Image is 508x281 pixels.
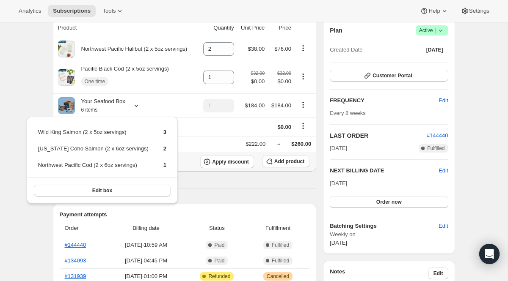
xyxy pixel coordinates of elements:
div: $222.00 [246,140,265,148]
span: Fulfilled [427,145,444,152]
span: $184.00 [245,102,265,109]
span: Created Date [330,46,362,54]
a: #131939 [65,273,86,279]
h2: Payment attempts [60,210,310,219]
span: Billing date [110,224,182,232]
span: $0.00 [277,124,291,130]
button: Edit [433,219,453,233]
span: [DATE] · 04:45 PM [110,256,182,265]
button: Product actions [296,72,310,81]
span: Settings [469,8,489,14]
button: Order now [330,196,448,208]
span: Apply discount [212,158,249,165]
span: Tools [102,8,116,14]
th: Quantity [198,19,236,37]
button: Help [415,5,453,17]
span: Edit [433,270,443,277]
button: Product actions [296,100,310,109]
th: Unit Price [237,19,268,37]
td: [US_STATE] Coho Salmon (2 x 6oz servings) [38,144,149,160]
span: Refunded [208,273,230,280]
span: Analytics [19,8,41,14]
span: Customer Portal [373,72,412,79]
td: Wild King Salmon (2 x 5oz servings) [38,128,149,143]
span: Edit box [92,187,112,194]
img: product img [58,97,75,114]
h2: Plan [330,26,342,35]
h2: LAST ORDER [330,131,427,140]
button: Tools [97,5,129,17]
button: Add product [262,156,309,167]
span: 3 [163,129,166,135]
small: $32.00 [277,71,291,76]
a: #134093 [65,257,86,264]
span: $0.00 [251,77,265,86]
h2: NEXT BILLING DATE [330,166,439,175]
small: $32.00 [251,71,265,76]
span: $0.00 [270,77,291,86]
span: Order now [376,199,402,205]
span: [DATE] · 01:00 PM [110,272,182,281]
span: Fulfilled [272,257,289,264]
button: Settings [456,5,494,17]
div: → [276,140,281,148]
span: Active [419,26,445,35]
span: 1 [163,162,166,168]
button: Product actions [296,44,310,53]
div: Your Seafood Box [75,97,125,114]
span: Help [428,8,440,14]
span: [DATE] [330,144,347,153]
td: Northwest Pacific Cod (2 x 6oz servings) [38,161,149,176]
span: Cancelled [267,273,289,280]
small: 6 items [81,107,98,113]
button: Edit [433,94,453,107]
th: Product [53,19,199,37]
div: Northwest Pacific Halibut (2 x 5oz servings) [75,45,188,53]
th: Price [267,19,294,37]
span: [DATE] · 10:59 AM [110,241,182,249]
img: product img [58,69,75,86]
div: Open Intercom Messenger [479,244,500,264]
span: $260.00 [291,141,311,147]
span: Subscriptions [53,8,91,14]
span: Paid [214,257,224,264]
span: $38.00 [248,46,265,52]
span: | [435,27,436,34]
span: One time [85,78,105,85]
span: Status [188,224,246,232]
button: Edit [439,166,448,175]
span: Paid [214,242,224,248]
button: Subscriptions [48,5,96,17]
button: Shipping actions [296,121,310,131]
img: product img [58,41,75,57]
span: Fulfilled [272,242,289,248]
button: [DATE] [421,44,448,56]
span: Edit [439,222,448,230]
span: Edit [439,96,448,105]
h6: Batching Settings [330,222,439,230]
span: [DATE] [426,46,443,53]
span: $184.00 [271,102,291,109]
button: Customer Portal [330,70,448,82]
div: Pacific Black Cod (2 x 5oz servings) [75,65,169,90]
span: [DATE] [330,180,347,186]
th: Order [60,219,108,237]
button: Analytics [14,5,46,17]
span: Fulfillment [251,224,304,232]
span: Add product [274,158,304,165]
button: Edit box [34,185,171,196]
button: Apply discount [200,156,254,168]
a: #144440 [427,132,448,139]
button: Edit [428,267,448,279]
span: Weekly on [330,230,448,239]
span: Every 8 weeks [330,110,366,116]
h3: Notes [330,267,428,279]
a: #144440 [65,242,86,248]
span: 2 [163,145,166,152]
button: #144440 [427,131,448,140]
h2: FREQUENCY [330,96,439,105]
span: [DATE] [330,240,347,246]
span: $76.00 [274,46,291,52]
